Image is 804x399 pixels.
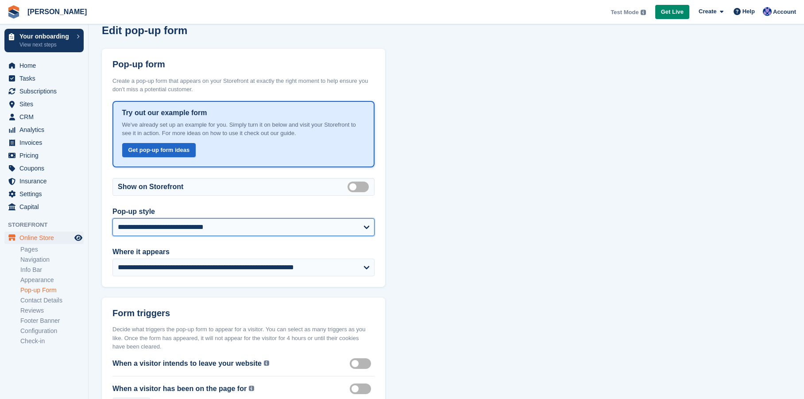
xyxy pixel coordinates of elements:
a: menu [4,162,84,174]
span: Coupons [19,162,73,174]
span: Sites [19,98,73,110]
img: icon-info-grey-7440780725fd019a000dd9b08b2336e03edf1995a4989e88bcd33f0948082b44.svg [264,360,269,366]
a: menu [4,136,84,149]
img: icon-info-grey-7440780725fd019a000dd9b08b2336e03edf1995a4989e88bcd33f0948082b44.svg [249,386,254,391]
a: Your onboarding View next steps [4,29,84,52]
span: Storefront [8,221,88,229]
label: Time on page enabled [350,388,375,389]
span: Get Live [661,8,684,16]
a: menu [4,201,84,213]
a: Contact Details [20,296,84,305]
a: menu [4,232,84,244]
h2: Form triggers [112,308,170,318]
span: Analytics [19,124,73,136]
a: Get pop-up form ideas [122,143,196,158]
label: Enabled [348,186,372,187]
img: Joel Isaksson [763,7,772,16]
a: Get Live [655,5,689,19]
img: stora-icon-8386f47178a22dfd0bd8f6a31ec36ba5ce8667c1dd55bd0f319d3a0aa187defe.svg [7,5,20,19]
span: Tasks [19,72,73,85]
a: menu [4,124,84,136]
label: When a visitor has been on the page for [112,384,247,394]
a: menu [4,72,84,85]
span: Create [699,7,716,16]
span: Subscriptions [19,85,73,97]
a: menu [4,85,84,97]
label: When a visitor intends to leave your website [112,358,262,369]
a: Footer Banner [20,317,84,325]
h1: Edit pop-up form [102,24,187,36]
a: Reviews [20,306,84,315]
a: Navigation [20,256,84,264]
a: Pop-up Form [20,286,84,294]
a: Check-in [20,337,84,345]
span: Invoices [19,136,73,149]
a: menu [4,188,84,200]
span: Home [19,59,73,72]
label: Where it appears [112,247,375,257]
span: Online Store [19,232,73,244]
span: Test Mode [611,8,638,17]
span: Account [773,8,796,16]
p: Your onboarding [19,33,72,39]
span: Pricing [19,149,73,162]
span: Settings [19,188,73,200]
a: menu [4,111,84,123]
a: menu [4,59,84,72]
a: menu [4,175,84,187]
a: Preview store [73,232,84,243]
a: Pages [20,245,84,254]
a: menu [4,149,84,162]
div: Create a pop-up form that appears on your Storefront at exactly the right moment to help ensure y... [112,77,375,94]
span: Help [742,7,755,16]
p: We've already set up an example for you. Simply turn it on below and visit your Storefront to see... [122,120,365,138]
span: Capital [19,201,73,213]
a: menu [4,98,84,110]
a: Appearance [20,276,84,284]
a: Configuration [20,327,84,335]
div: Show on Storefront [112,178,375,196]
h2: Pop-up form [112,59,165,70]
span: Insurance [19,175,73,187]
img: icon-info-grey-7440780725fd019a000dd9b08b2336e03edf1995a4989e88bcd33f0948082b44.svg [641,10,646,15]
label: Pop-up style [112,206,375,217]
a: [PERSON_NAME] [24,4,90,19]
span: CRM [19,111,73,123]
p: View next steps [19,41,72,49]
label: Exit intent enabled [350,363,375,364]
div: Decide what triggers the pop-up form to appear for a visitor. You can select as many triggers as ... [112,325,375,351]
a: Info Bar [20,266,84,274]
h3: Try out our example form [122,109,365,117]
